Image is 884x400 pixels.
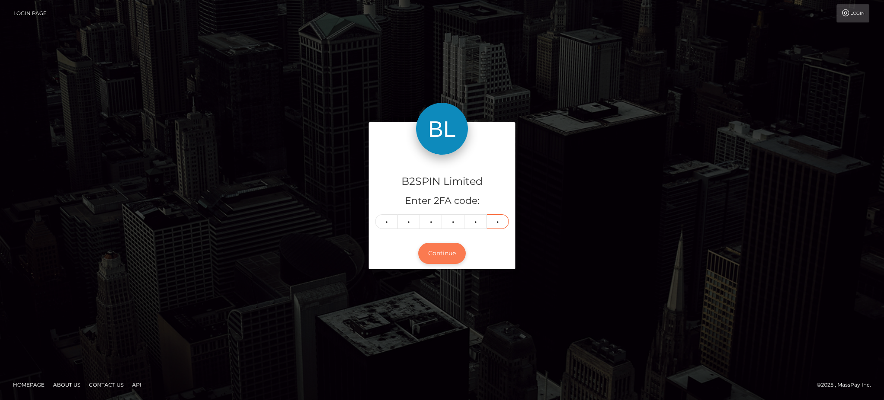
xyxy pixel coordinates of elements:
a: Login Page [13,4,47,22]
button: Continue [418,243,466,264]
a: Contact Us [85,378,127,391]
a: API [129,378,145,391]
div: © 2025 , MassPay Inc. [817,380,878,390]
h4: B2SPIN Limited [375,174,509,189]
img: B2SPIN Limited [416,103,468,155]
a: About Us [50,378,84,391]
a: Homepage [9,378,48,391]
h5: Enter 2FA code: [375,194,509,208]
a: Login [837,4,869,22]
